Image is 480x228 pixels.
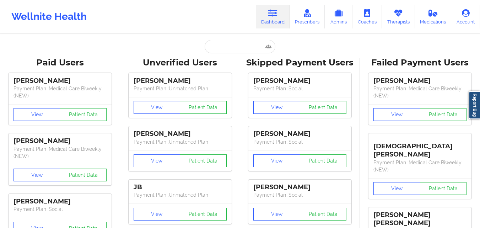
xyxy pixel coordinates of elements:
a: Account [451,5,480,28]
div: [PERSON_NAME] [253,130,346,138]
button: View [134,101,180,114]
a: Therapists [382,5,415,28]
a: Prescribers [290,5,325,28]
button: View [134,154,180,167]
div: [DEMOGRAPHIC_DATA][PERSON_NAME] [373,137,466,159]
a: Medications [415,5,452,28]
p: Payment Plan : Social [14,206,107,213]
p: Payment Plan : Unmatched Plan [134,138,227,145]
div: [PERSON_NAME] [253,77,346,85]
button: View [253,154,300,167]
div: [PERSON_NAME] [373,77,466,85]
button: View [373,182,420,195]
a: Coaches [352,5,382,28]
button: Patient Data [60,169,107,181]
a: Dashboard [256,5,290,28]
button: Patient Data [60,108,107,121]
p: Payment Plan : Social [253,138,346,145]
button: Patient Data [300,101,347,114]
p: Payment Plan : Social [253,85,346,92]
button: Patient Data [180,208,227,221]
div: [PERSON_NAME] [134,130,227,138]
div: JB [134,183,227,191]
div: Failed Payment Users [365,57,475,68]
button: View [253,208,300,221]
div: [PERSON_NAME] [14,77,107,85]
p: Payment Plan : Unmatched Plan [134,85,227,92]
button: View [14,169,60,181]
button: View [134,208,180,221]
div: [PERSON_NAME] [253,183,346,191]
p: Payment Plan : Unmatched Plan [134,191,227,198]
button: Patient Data [420,182,467,195]
div: Paid Users [5,57,115,68]
p: Payment Plan : Social [253,191,346,198]
p: Payment Plan : Medical Care Biweekly (NEW) [14,145,107,160]
p: Payment Plan : Medical Care Biweekly (NEW) [14,85,107,99]
button: View [253,101,300,114]
div: Unverified Users [125,57,235,68]
div: [PERSON_NAME] [14,197,107,206]
button: View [373,108,420,121]
button: Patient Data [180,154,227,167]
button: Patient Data [300,208,347,221]
div: [PERSON_NAME] [14,137,107,145]
button: View [14,108,60,121]
a: Admins [325,5,352,28]
p: Payment Plan : Medical Care Biweekly (NEW) [373,85,466,99]
a: Report Bug [469,91,480,119]
div: [PERSON_NAME] [134,77,227,85]
div: [PERSON_NAME] [PERSON_NAME] [373,211,466,227]
button: Patient Data [300,154,347,167]
p: Payment Plan : Medical Care Biweekly (NEW) [373,159,466,173]
button: Patient Data [180,101,227,114]
div: Skipped Payment Users [245,57,355,68]
button: Patient Data [420,108,467,121]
